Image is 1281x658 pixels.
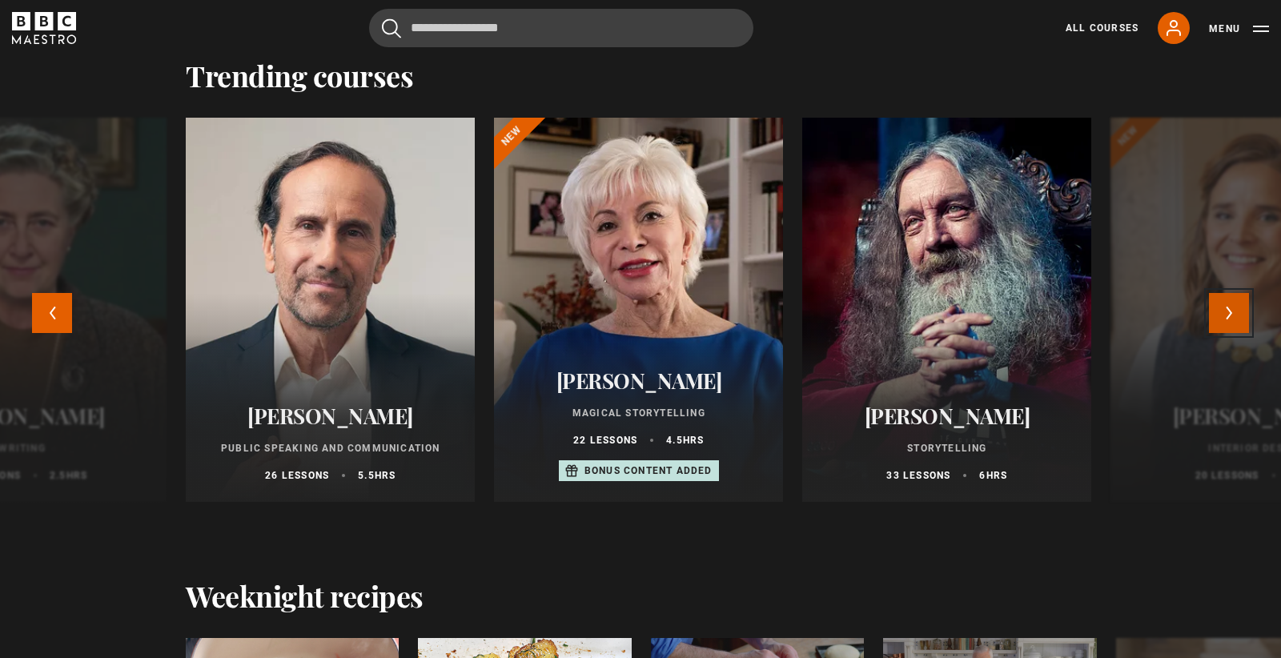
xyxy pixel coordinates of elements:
a: [PERSON_NAME] Public Speaking and Communication 26 lessons 5.5hrs [186,118,475,502]
abbr: hrs [986,470,1008,481]
h2: [PERSON_NAME] [205,403,456,428]
abbr: hrs [375,470,396,481]
h2: Trending courses [186,58,413,92]
a: All Courses [1066,21,1138,35]
p: Bonus content added [584,463,713,478]
input: Search [369,9,753,47]
a: [PERSON_NAME] Storytelling 33 lessons 6hrs [802,118,1091,502]
h2: [PERSON_NAME] [513,368,764,393]
p: 26 lessons [265,468,329,483]
p: 4.5 [666,433,704,447]
p: Public Speaking and Communication [205,441,456,455]
button: Submit the search query [382,18,401,38]
a: [PERSON_NAME] Magical Storytelling 22 lessons 4.5hrs Bonus content added New [494,118,783,502]
p: 6 [979,468,1007,483]
abbr: hrs [683,435,705,446]
abbr: hrs [66,470,88,481]
p: Storytelling [821,441,1072,455]
p: 22 lessons [573,433,637,447]
p: 5.5 [358,468,396,483]
h2: Weeknight recipes [186,579,424,612]
button: Toggle navigation [1209,21,1269,37]
p: 20 lessons [1195,468,1259,483]
h2: [PERSON_NAME] [821,403,1072,428]
p: 33 lessons [886,468,950,483]
p: 2.5 [50,468,87,483]
p: Magical Storytelling [513,406,764,420]
svg: BBC Maestro [12,12,76,44]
